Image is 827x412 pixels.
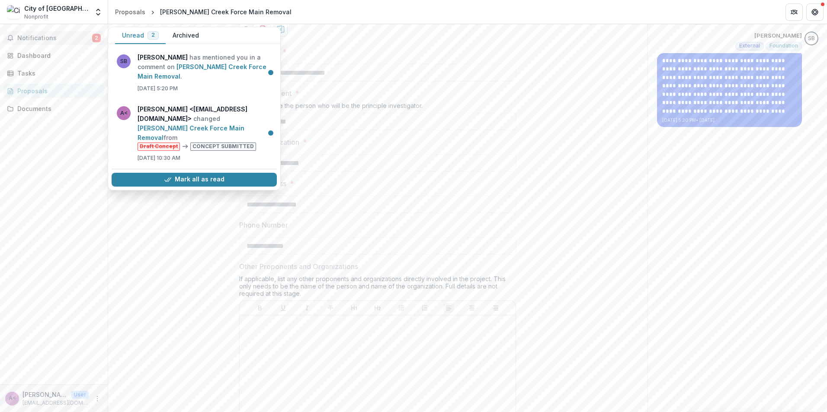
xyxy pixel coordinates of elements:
div: Tasks [17,69,97,78]
div: If applicable, list any other proponents and organizations directly involved in the project. This... [239,275,516,301]
img: City of Port Angeles [7,5,21,19]
a: Dashboard [3,48,104,63]
div: Anina Jones <akjones@cityofpa.us> [9,396,16,401]
div: Documents [17,104,97,113]
button: Open entity switcher [92,3,104,21]
p: [DATE] 5:20 PM • [DATE] [662,117,797,124]
span: Foundation [769,43,798,49]
div: City of [GEOGRAPHIC_DATA] [24,4,89,13]
p: has mentioned you in a comment on . [138,53,272,81]
span: External [739,43,760,49]
a: Documents [3,101,104,116]
button: Partners [785,3,803,21]
div: [PERSON_NAME] Creek Force Main Removal [160,7,292,16]
div: Proposals [17,86,97,95]
button: Archived [166,27,206,44]
p: Other Proponents and Organizations [239,261,358,272]
span: Nonprofit [24,13,48,21]
p: User [71,391,89,399]
button: Align Center [467,303,477,313]
a: [PERSON_NAME] Creek Force Main Removal [138,124,244,141]
span: 2 [151,32,155,38]
div: Proposals [115,7,145,16]
div: Sascha Bendt [808,36,815,41]
button: Mark all as read [112,173,277,187]
a: Proposals [112,6,149,18]
div: Please indicate the person who will be the principle investigator. [239,102,516,113]
div: Dashboard [17,51,97,60]
button: More [92,393,103,404]
button: Get Help [806,3,824,21]
a: Proposals [3,84,104,98]
button: Strike [325,303,336,313]
button: Heading 1 [349,303,359,313]
button: Underline [278,303,288,313]
button: Bullet List [396,303,407,313]
p: [EMAIL_ADDRESS][DOMAIN_NAME] [22,399,89,407]
button: Heading 2 [372,303,383,313]
button: download-proposal [274,22,288,36]
span: 2 [92,34,101,42]
span: Notifications [17,35,92,42]
nav: breadcrumb [112,6,295,18]
p: [PERSON_NAME] <[EMAIL_ADDRESS][DOMAIN_NAME]> [22,390,67,399]
p: Phone Number [239,220,288,230]
a: [PERSON_NAME] Creek Force Main Removal [138,63,266,80]
button: Bold [255,303,265,313]
a: Tasks [3,66,104,80]
button: Align Left [443,303,454,313]
button: Align Right [490,303,501,313]
button: Notifications2 [3,31,104,45]
p: [PERSON_NAME] [754,32,802,40]
button: Unread [115,27,166,44]
button: Ordered List [420,303,430,313]
p: changed from [138,105,272,151]
button: Italicize [302,303,312,313]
